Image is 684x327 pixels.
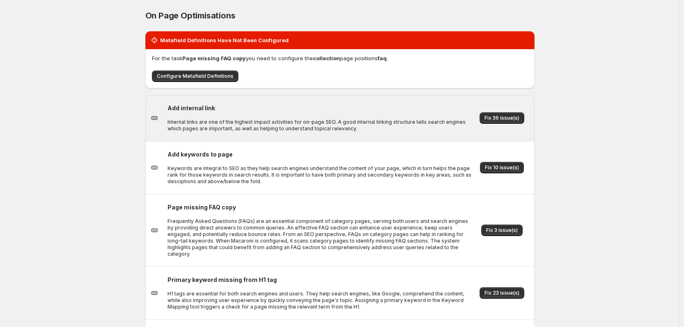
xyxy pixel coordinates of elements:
[168,119,471,132] p: Internal links are one of the highest impact activities for on-page SEO. A good internal linking ...
[486,227,518,234] span: Fix 3 issue(s)
[152,70,238,82] button: Configure Metafield Definitions
[168,291,471,310] p: H1 tags are essential for both search engines and users. They help search engines, like Google, c...
[168,150,233,159] h2: Add keywords to page
[168,218,473,257] p: Frequently Asked Questions (FAQs) are an essential component of category pages, serving both user...
[160,36,289,44] h2: Metafield Definitions Have Not Been Configured
[145,11,236,20] span: On Page Optimisations
[480,287,524,299] button: Fix 23 issue(s)
[168,104,215,112] h2: Add internal link
[168,203,236,211] h2: Page missing FAQ copy
[485,290,519,296] span: Fix 23 issue(s)
[485,164,519,171] span: Fix 10 issue(s)
[313,55,340,61] strong: collection
[480,112,524,124] button: Fix 36 issue(s)
[480,162,524,173] button: Fix 10 issue(s)
[152,54,388,62] p: For the task you need to configure the page positions .
[182,55,246,61] strong: Page missing FAQ copy
[378,55,387,61] strong: faq
[168,165,472,185] p: Keywords are integral to SEO as they help search engines understand the content of your page, whi...
[168,276,277,284] h2: Primary keyword missing from H1 tag
[157,73,233,79] span: Configure Metafield Definitions
[481,225,523,236] button: Fix 3 issue(s)
[485,115,519,121] span: Fix 36 issue(s)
